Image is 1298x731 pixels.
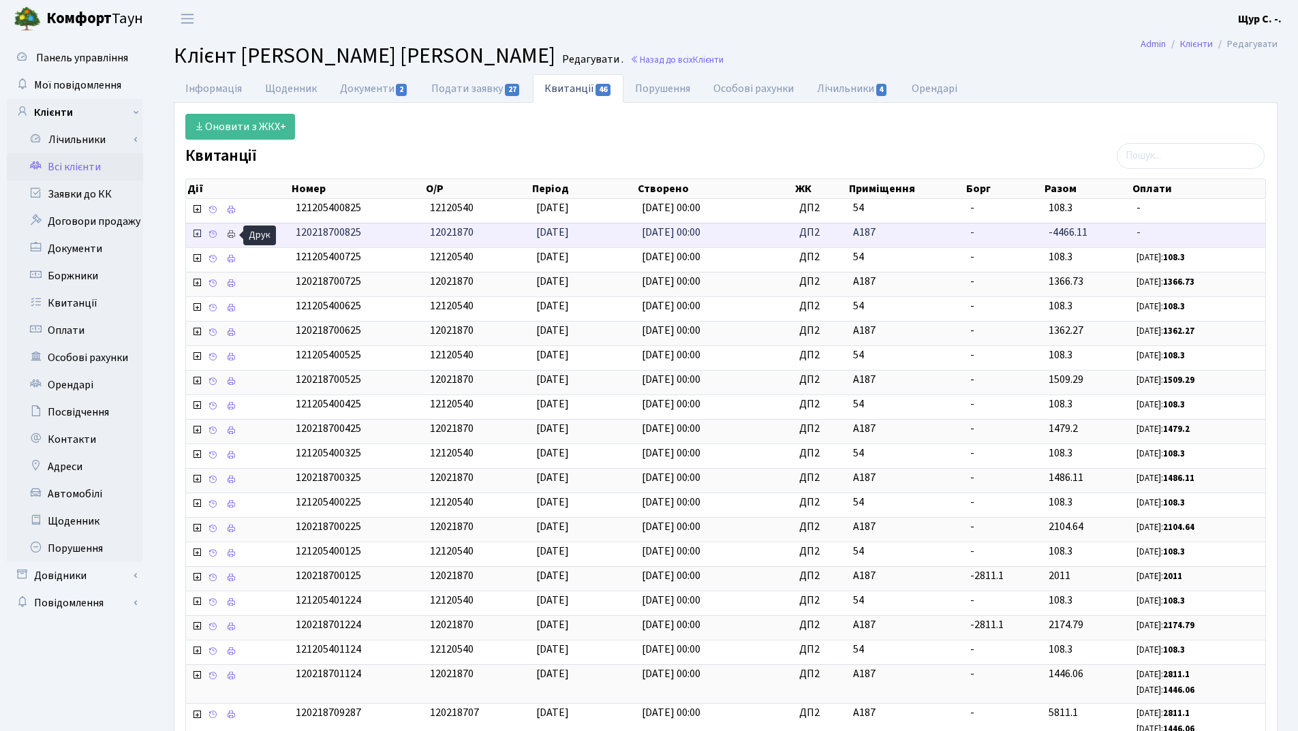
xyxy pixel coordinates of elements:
span: [DATE] 00:00 [642,225,700,240]
img: logo.png [14,5,41,33]
span: А187 [853,666,960,682]
span: 54 [853,593,960,608]
small: [DATE]: [1137,349,1185,362]
span: - [970,298,974,313]
span: 2011 [1049,568,1070,583]
a: Документи [7,235,143,262]
span: А187 [853,705,960,721]
b: 1509.29 [1163,374,1194,386]
span: 12021870 [430,617,474,632]
span: ДП2 [799,372,842,388]
span: 121205400625 [296,298,361,313]
span: [DATE] [536,617,569,632]
th: Разом [1043,179,1131,198]
span: ДП2 [799,200,842,216]
small: [DATE]: [1137,325,1194,337]
b: 108.3 [1163,644,1185,656]
b: 2811.1 [1163,668,1190,681]
span: 12021870 [430,470,474,485]
small: [DATE]: [1137,300,1185,313]
span: -4466.11 [1049,225,1087,240]
span: А187 [853,421,960,437]
span: [DATE] 00:00 [642,495,700,510]
span: 120218701224 [296,617,361,632]
span: 120218700125 [296,568,361,583]
span: 54 [853,347,960,363]
span: - [970,642,974,657]
span: 12021870 [430,323,474,338]
span: [DATE] [536,666,569,681]
b: 1362.27 [1163,325,1194,337]
small: [DATE]: [1137,251,1185,264]
b: 108.3 [1163,399,1185,411]
a: Особові рахунки [7,344,143,371]
span: 54 [853,544,960,559]
span: - [970,495,974,510]
span: 12021870 [430,225,474,240]
span: 12120540 [430,396,474,411]
span: 12120540 [430,347,474,362]
span: 1509.29 [1049,372,1083,387]
small: [DATE]: [1137,668,1190,681]
th: Дії [186,179,290,198]
a: Договори продажу [7,208,143,235]
div: Друк [243,225,276,245]
a: Щур С. -. [1238,11,1282,27]
span: [DATE] 00:00 [642,666,700,681]
span: [DATE] [536,323,569,338]
span: [DATE] [536,274,569,289]
a: Оплати [7,317,143,344]
span: 54 [853,298,960,314]
small: [DATE]: [1137,595,1185,607]
span: 108.3 [1049,347,1072,362]
small: [DATE]: [1137,497,1185,509]
span: 12021870 [430,421,474,436]
span: 54 [853,495,960,510]
a: Адреси [7,453,143,480]
span: 108.3 [1049,396,1072,411]
small: [DATE]: [1137,684,1194,696]
th: Оплати [1131,179,1265,198]
span: ДП2 [799,421,842,437]
a: Автомобілі [7,480,143,508]
span: [DATE] [536,568,569,583]
b: 108.3 [1163,349,1185,362]
a: Орендарі [900,74,969,103]
span: [DATE] 00:00 [642,544,700,559]
span: - [1137,200,1260,216]
span: 54 [853,200,960,216]
span: А187 [853,323,960,339]
span: 12021870 [430,568,474,583]
span: 120218700825 [296,225,361,240]
span: 12120540 [430,593,474,608]
a: Посвідчення [7,399,143,426]
span: [DATE] 00:00 [642,372,700,387]
a: Квитанції [533,74,623,103]
span: - [970,347,974,362]
span: 2104.64 [1049,519,1083,534]
span: - [970,200,974,215]
span: 108.3 [1049,642,1072,657]
span: 108.3 [1049,495,1072,510]
span: [DATE] 00:00 [642,274,700,289]
span: 121205401224 [296,593,361,608]
span: [DATE] [536,495,569,510]
span: -2811.1 [970,568,1004,583]
th: ЖК [794,179,848,198]
span: [DATE] [536,225,569,240]
span: [DATE] [536,421,569,436]
small: [DATE]: [1137,448,1185,460]
span: 108.3 [1049,544,1072,559]
small: [DATE]: [1137,399,1185,411]
small: [DATE]: [1137,644,1185,656]
a: Admin [1141,37,1166,51]
b: 108.3 [1163,546,1185,558]
span: 108.3 [1049,200,1072,215]
a: Лічильники [16,126,143,153]
a: Всі клієнти [7,153,143,181]
small: [DATE]: [1137,707,1190,719]
span: [DATE] 00:00 [642,617,700,632]
span: 108.3 [1049,446,1072,461]
span: А187 [853,274,960,290]
span: [DATE] 00:00 [642,705,700,720]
